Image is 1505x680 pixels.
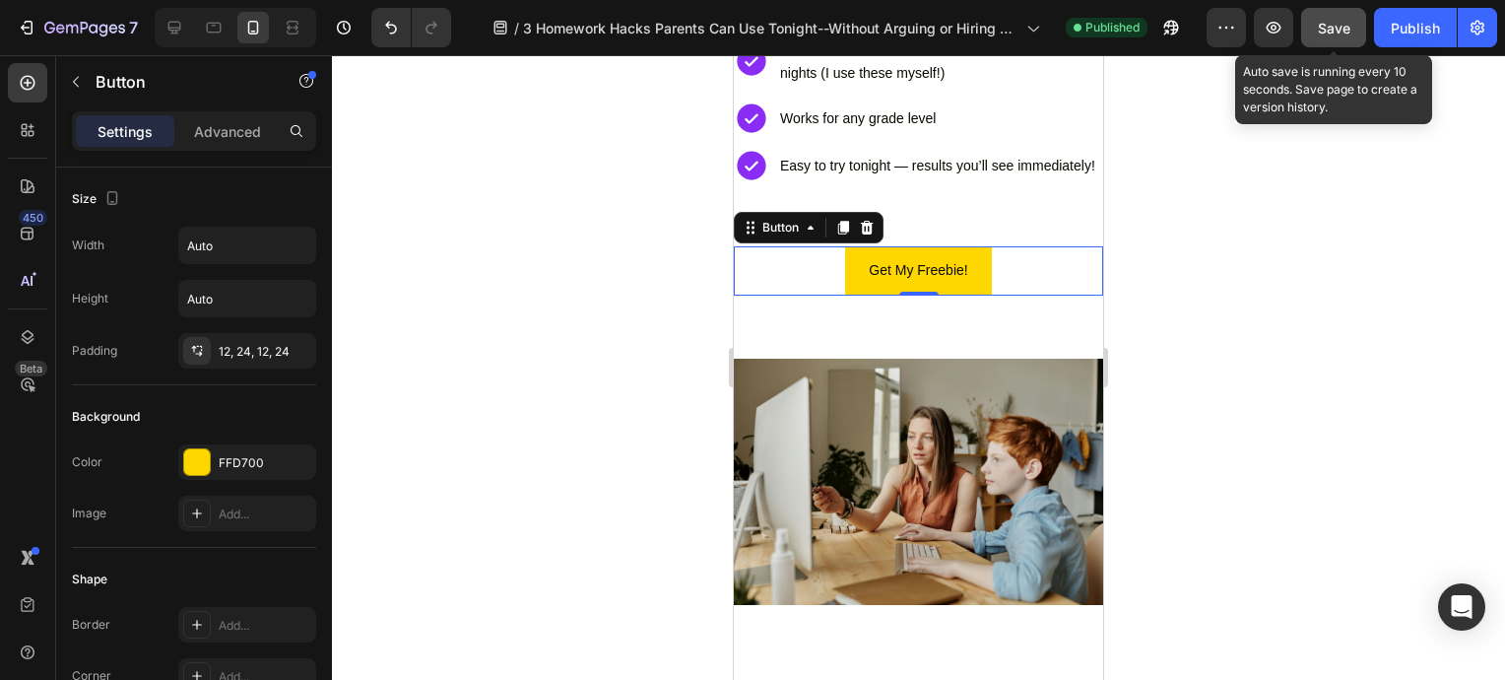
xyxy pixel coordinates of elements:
[523,18,1018,38] span: 3 Homework Hacks Parents Can Use Tonight--Without Arguing or Hiring a Tutor
[1374,8,1457,47] button: Publish
[15,361,47,376] div: Beta
[72,505,106,522] div: Image
[19,210,47,226] div: 450
[98,121,153,142] p: Settings
[72,408,140,426] div: Background
[1301,8,1366,47] button: Save
[46,99,366,123] p: Easy to try tonight — results you’ll see immediately!
[514,18,519,38] span: /
[219,506,311,523] div: Add...
[1085,19,1140,36] span: Published
[72,342,117,360] div: Padding
[72,237,104,254] div: Width
[111,191,257,239] a: Get My Freebie!
[72,453,102,471] div: Color
[135,203,233,228] p: Get My Freebie!
[219,454,311,472] div: FFD700
[72,290,108,307] div: Height
[72,186,124,213] div: Size
[1318,20,1350,36] span: Save
[179,281,315,316] input: Auto
[96,70,263,94] p: Button
[72,616,110,634] div: Border
[25,164,69,181] div: Button
[46,51,366,76] p: Works for any grade level
[734,55,1103,680] iframe: Design area
[1438,583,1485,631] div: Open Intercom Messenger
[129,16,138,39] p: 7
[72,571,107,588] div: Shape
[371,8,451,47] div: Undo/Redo
[219,343,311,361] div: 12, 24, 12, 24
[219,617,311,635] div: Add...
[1391,18,1440,38] div: Publish
[179,228,315,263] input: Auto
[194,121,261,142] p: Advanced
[8,8,147,47] button: 7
